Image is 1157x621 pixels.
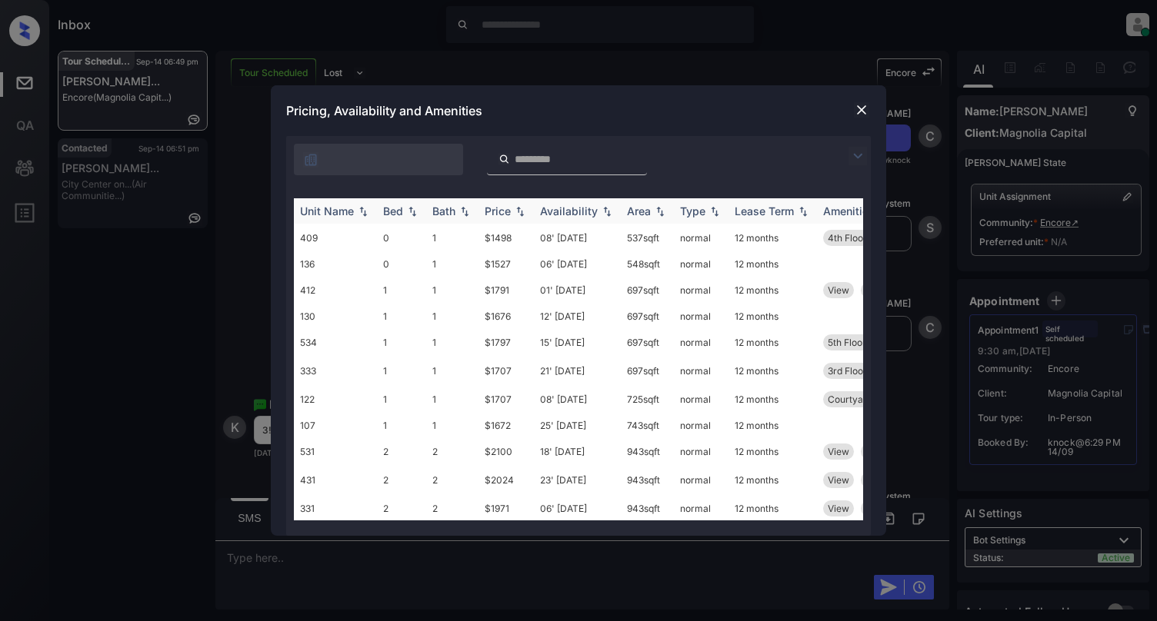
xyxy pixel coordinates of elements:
[828,503,849,514] span: View
[674,304,729,328] td: normal
[426,413,478,437] td: 1
[377,437,426,466] td: 2
[729,224,817,252] td: 12 months
[828,284,849,296] span: View
[599,206,615,217] img: sorting
[621,328,674,357] td: 697 sqft
[355,206,371,217] img: sorting
[294,224,377,252] td: 409
[294,328,377,357] td: 534
[729,276,817,304] td: 12 months
[621,494,674,523] td: 943 sqft
[498,152,510,166] img: icon-zuma
[828,474,849,486] span: View
[377,328,426,357] td: 1
[534,437,621,466] td: 18' [DATE]
[426,328,478,357] td: 1
[426,494,478,523] td: 2
[377,494,426,523] td: 2
[674,385,729,413] td: normal
[534,413,621,437] td: 25' [DATE]
[383,204,403,218] div: Bed
[426,385,478,413] td: 1
[426,304,478,328] td: 1
[377,466,426,494] td: 2
[621,304,674,328] td: 697 sqft
[478,357,534,385] td: $1707
[674,466,729,494] td: normal
[674,494,729,523] td: normal
[478,466,534,494] td: $2024
[854,102,869,118] img: close
[478,437,534,466] td: $2100
[621,224,674,252] td: 537 sqft
[294,252,377,276] td: 136
[729,328,817,357] td: 12 months
[534,466,621,494] td: 23' [DATE]
[294,357,377,385] td: 333
[426,252,478,276] td: 1
[823,204,875,218] div: Amenities
[735,204,794,218] div: Lease Term
[377,413,426,437] td: 1
[828,232,867,244] span: 4th Floor
[621,252,674,276] td: 548 sqft
[795,206,811,217] img: sorting
[426,357,478,385] td: 1
[729,437,817,466] td: 12 months
[534,385,621,413] td: 08' [DATE]
[534,494,621,523] td: 06' [DATE]
[485,204,511,218] div: Price
[478,328,534,357] td: $1797
[729,385,817,413] td: 12 months
[674,276,729,304] td: normal
[674,413,729,437] td: normal
[621,385,674,413] td: 725 sqft
[377,357,426,385] td: 1
[478,385,534,413] td: $1707
[377,252,426,276] td: 0
[729,252,817,276] td: 12 months
[478,252,534,276] td: $1527
[828,394,895,405] span: Courtyard view
[294,466,377,494] td: 431
[621,437,674,466] td: 943 sqft
[680,204,705,218] div: Type
[534,252,621,276] td: 06' [DATE]
[478,304,534,328] td: $1676
[377,385,426,413] td: 1
[377,276,426,304] td: 1
[828,365,867,377] span: 3rd Floor
[294,385,377,413] td: 122
[512,206,528,217] img: sorting
[674,328,729,357] td: normal
[534,276,621,304] td: 01' [DATE]
[729,304,817,328] td: 12 months
[534,224,621,252] td: 08' [DATE]
[478,494,534,523] td: $1971
[627,204,651,218] div: Area
[849,147,867,165] img: icon-zuma
[294,304,377,328] td: 130
[294,413,377,437] td: 107
[300,204,354,218] div: Unit Name
[405,206,420,217] img: sorting
[621,357,674,385] td: 697 sqft
[377,304,426,328] td: 1
[432,204,455,218] div: Bath
[707,206,722,217] img: sorting
[652,206,668,217] img: sorting
[426,437,478,466] td: 2
[729,466,817,494] td: 12 months
[674,252,729,276] td: normal
[457,206,472,217] img: sorting
[426,276,478,304] td: 1
[729,357,817,385] td: 12 months
[534,357,621,385] td: 21' [DATE]
[478,224,534,252] td: $1498
[294,437,377,466] td: 531
[303,152,318,168] img: icon-zuma
[674,437,729,466] td: normal
[621,466,674,494] td: 943 sqft
[534,328,621,357] td: 15' [DATE]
